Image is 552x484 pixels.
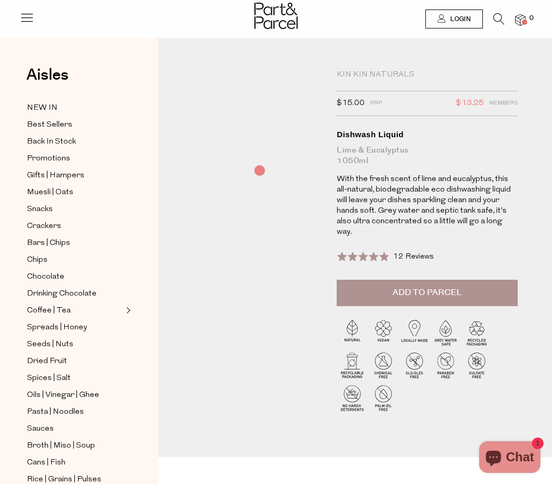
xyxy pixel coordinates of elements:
button: Expand/Collapse Coffee | Tea [123,304,131,317]
a: Drinking Chocolate [27,287,123,300]
inbox-online-store-chat: Shopify online store chat [476,441,544,476]
span: Muesli | Oats [27,186,73,199]
span: Add to Parcel [393,287,462,299]
a: Chocolate [27,270,123,283]
span: Spices | Salt [27,372,71,385]
span: $13.25 [456,97,484,110]
a: Aisles [26,67,69,93]
a: Snacks [27,203,123,216]
img: P_P-ICONS-Live_Bec_V11_Paraben_Free.svg [430,349,461,381]
span: Chips [27,254,47,267]
a: Broth | Miso | Soup [27,439,123,452]
span: Sauces [27,423,54,435]
img: P_P-ICONS-Live_Bec_V11_Chemical_Free.svg [368,349,399,381]
span: Oils | Vinegar | Ghee [27,389,99,402]
img: P_P-ICONS-Live_Bec_V11_No_Harsh_Detergents.svg [337,382,368,413]
span: Back In Stock [27,136,76,148]
a: Seeds | Nuts [27,338,123,351]
a: Login [425,10,483,29]
span: 0 [527,14,536,23]
a: Cans | Fish [27,456,123,469]
a: 0 [515,14,526,25]
span: Chocolate [27,271,64,283]
a: Muesli | Oats [27,186,123,199]
span: Aisles [26,63,69,87]
span: $15.00 [337,97,365,110]
span: Crackers [27,220,61,233]
a: Sauces [27,422,123,435]
a: Spreads | Honey [27,321,123,334]
button: Add to Parcel [337,280,518,306]
img: P_P-ICONS-Live_Bec_V11_Grey_Water_Safe.svg [430,317,461,348]
span: Bars | Chips [27,237,70,250]
a: Chips [27,253,123,267]
span: Members [489,97,518,110]
a: Bars | Chips [27,236,123,250]
span: Broth | Miso | Soup [27,440,95,452]
a: Dried Fruit [27,355,123,368]
a: Pasta | Noodles [27,405,123,419]
img: P_P-ICONS-Live_Bec_V11_Recyclable_Packaging.svg [337,349,368,381]
span: Login [448,15,471,24]
span: Spreads | Honey [27,321,87,334]
span: Coffee | Tea [27,305,71,317]
img: P_P-ICONS-Live_Bec_V11_Sulfate_Free.svg [461,349,492,381]
img: P_P-ICONS-Live_Bec_V11_Palm_Oil_Free.svg [368,382,399,413]
span: 12 Reviews [393,253,434,261]
span: Best Sellers [27,119,72,131]
span: Pasta | Noodles [27,406,84,419]
span: Promotions [27,153,70,165]
img: P_P-ICONS-Live_Bec_V11_Locally_Made_2.svg [399,317,430,348]
a: Crackers [27,220,123,233]
a: Spices | Salt [27,372,123,385]
img: P_P-ICONS-Live_Bec_V11_Natural.svg [337,317,368,348]
p: With the fresh scent of lime and eucalyptus, this all-natural, biodegradable eco dishwashing liqu... [337,174,518,238]
span: Gifts | Hampers [27,169,84,182]
a: Oils | Vinegar | Ghee [27,388,123,402]
span: Cans | Fish [27,457,65,469]
div: Dishwash Liquid [337,129,518,140]
span: NEW IN [27,102,58,115]
a: Back In Stock [27,135,123,148]
a: Coffee | Tea [27,304,123,317]
div: Lime & Eucalyptus 1050ml [337,145,518,166]
img: Part&Parcel [254,3,298,29]
span: Snacks [27,203,53,216]
span: Drinking Chocolate [27,288,97,300]
img: P_P-ICONS-Live_Bec_V11_Vegan.svg [368,317,399,348]
span: RRP [370,97,382,110]
a: Gifts | Hampers [27,169,123,182]
a: Best Sellers [27,118,123,131]
img: P_P-ICONS-Live_Bec_V11_Recycle_Packaging.svg [461,317,492,348]
span: Dried Fruit [27,355,67,368]
div: Kin Kin Naturals [337,70,518,80]
a: Promotions [27,152,123,165]
img: P_P-ICONS-Live_Bec_V11_SLS-SLES_Free.svg [399,349,430,381]
a: NEW IN [27,101,123,115]
span: Seeds | Nuts [27,338,73,351]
